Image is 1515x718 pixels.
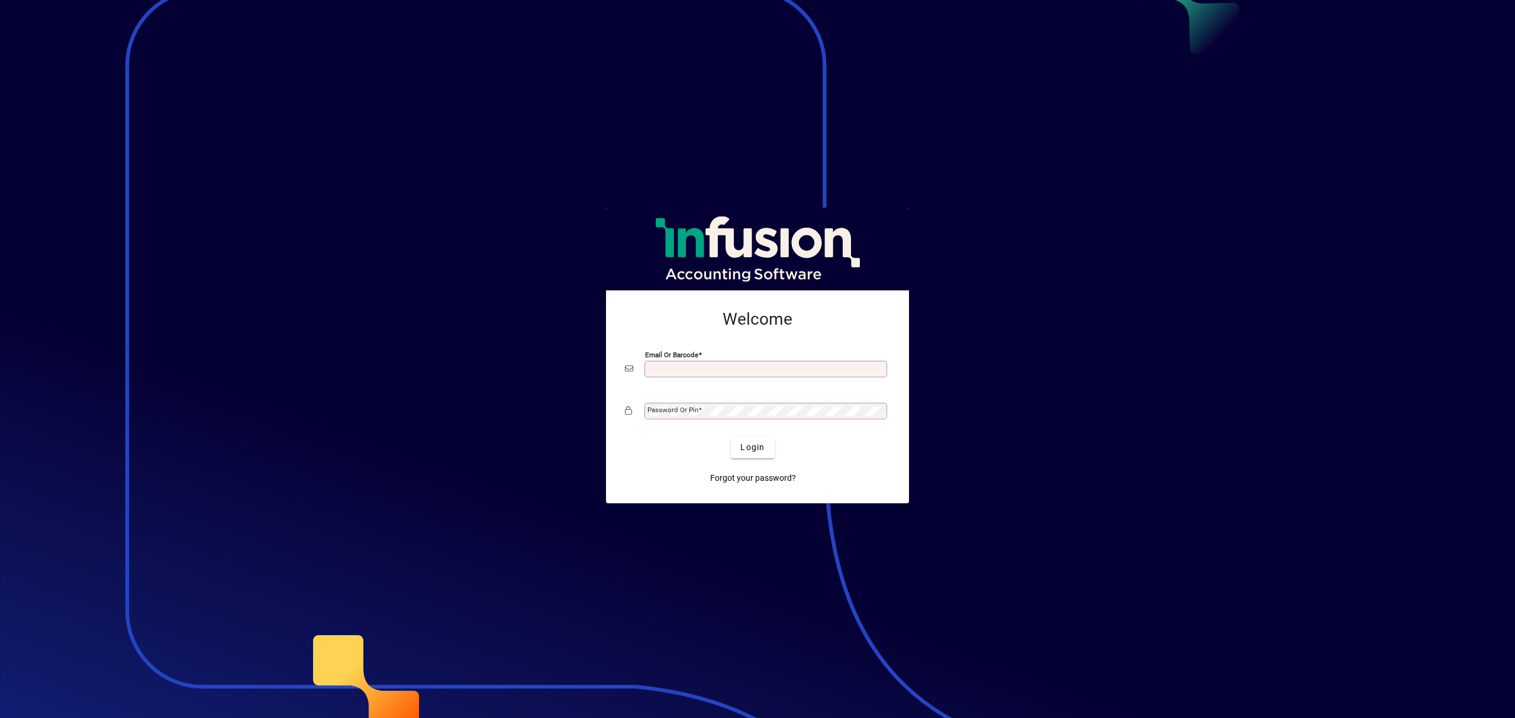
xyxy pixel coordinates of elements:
a: Forgot your password? [705,468,801,489]
mat-label: Password or Pin [647,406,698,414]
button: Login [731,437,774,458]
span: Forgot your password? [710,472,796,484]
mat-label: Email or Barcode [645,350,698,358]
span: Login [740,441,765,454]
h2: Welcome [625,309,890,329]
